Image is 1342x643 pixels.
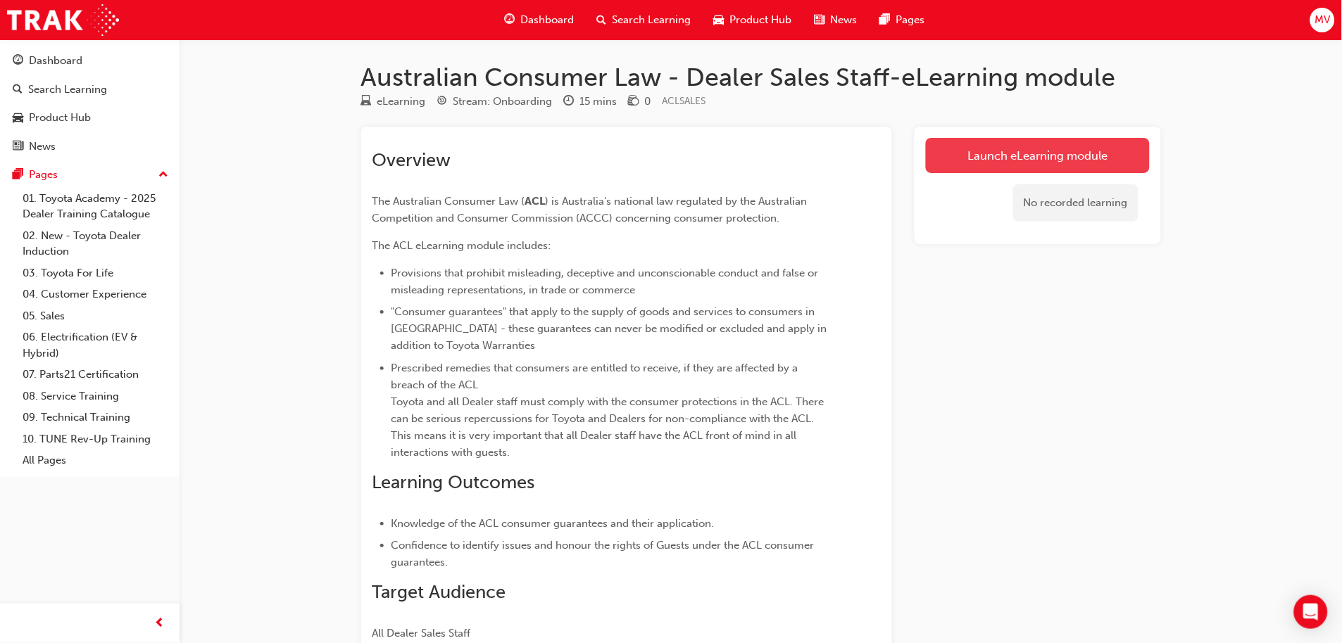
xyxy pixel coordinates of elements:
[494,6,586,34] a: guage-iconDashboard
[13,112,23,125] span: car-icon
[521,12,575,28] span: Dashboard
[7,4,119,36] img: Trak
[926,138,1150,173] a: Launch eLearning module
[525,195,546,208] span: ACL
[703,6,803,34] a: car-iconProduct Hub
[17,364,174,386] a: 07. Parts21 Certification
[629,96,639,108] span: money-icon
[831,12,858,28] span: News
[17,407,174,428] a: 09. Technical Training
[17,225,174,262] a: 02. New - Toyota Dealer Induction
[372,195,810,224] span: ) is Australia's national law regulated by the Australian Competition and Consumer Commission (AC...
[372,195,525,208] span: The Australian Consumer Law (
[815,11,825,29] span: news-icon
[17,262,174,284] a: 03. Toyota For Life
[6,45,174,162] button: DashboardSearch LearningProduct HubNews
[372,149,451,171] span: Overview
[1013,184,1139,222] div: No recorded learning
[158,166,168,184] span: up-icon
[391,305,830,352] span: "Consumer guarantees" that apply to the supply of goods and services to consumers in [GEOGRAPHIC_...
[372,239,551,252] span: The ACL eLearning module includes:
[6,48,174,74] a: Dashboard
[613,12,691,28] span: Search Learning
[361,96,372,108] span: learningResourceType_ELEARNING-icon
[437,96,448,108] span: target-icon
[1315,12,1330,28] span: MV
[29,110,91,126] div: Product Hub
[391,517,715,530] span: Knowledge of the ACL consumer guarantees and their application.
[586,6,703,34] a: search-iconSearch Learning
[29,139,56,155] div: News
[505,11,515,29] span: guage-icon
[597,11,607,29] span: search-icon
[372,471,535,493] span: Learning Outcomes
[17,305,174,327] a: 05. Sales
[17,428,174,450] a: 10. TUNE Rev-Up Training
[453,94,553,110] div: Stream: Onboarding
[361,93,426,110] div: Type
[391,362,827,459] span: Prescribed remedies that consumers are entitled to receive, if they are affected by a breach of t...
[17,450,174,471] a: All Pages
[803,6,869,34] a: news-iconNews
[372,627,471,639] span: All Dealer Sales Staff
[13,84,23,96] span: search-icon
[580,94,617,110] div: 15 mins
[564,93,617,110] div: Duration
[13,169,23,182] span: pages-icon
[155,615,165,632] span: prev-icon
[564,96,575,108] span: clock-icon
[880,11,891,29] span: pages-icon
[6,134,174,160] a: News
[714,11,725,29] span: car-icon
[13,55,23,68] span: guage-icon
[28,82,107,98] div: Search Learning
[629,93,651,110] div: Price
[361,62,1161,93] h1: Australian Consumer Law - Dealer Sales Staff-eLearning module
[13,141,23,153] span: news-icon
[17,284,174,305] a: 04. Customer Experience
[663,95,706,107] span: Learning resource code
[869,6,936,34] a: pages-iconPages
[896,12,925,28] span: Pages
[6,162,174,188] button: Pages
[29,53,82,69] div: Dashboard
[1294,595,1328,629] div: Open Intercom Messenger
[730,12,792,28] span: Product Hub
[17,386,174,407] a: 08. Service Training
[391,267,822,296] span: Provisions that prohibit misleading, deceptive and unconscionable conduct and false or misleading...
[645,94,651,110] div: 0
[377,94,426,110] div: eLearning
[437,93,553,110] div: Stream
[17,188,174,225] a: 01. Toyota Academy - 2025 Dealer Training Catalogue
[372,581,506,603] span: Target Audience
[391,539,817,568] span: Confidence to identify issues and honour the rights of Guests under the ACL consumer guarantees.
[6,105,174,131] a: Product Hub
[29,167,58,183] div: Pages
[6,77,174,103] a: Search Learning
[1310,8,1335,32] button: MV
[17,326,174,364] a: 06. Electrification (EV & Hybrid)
